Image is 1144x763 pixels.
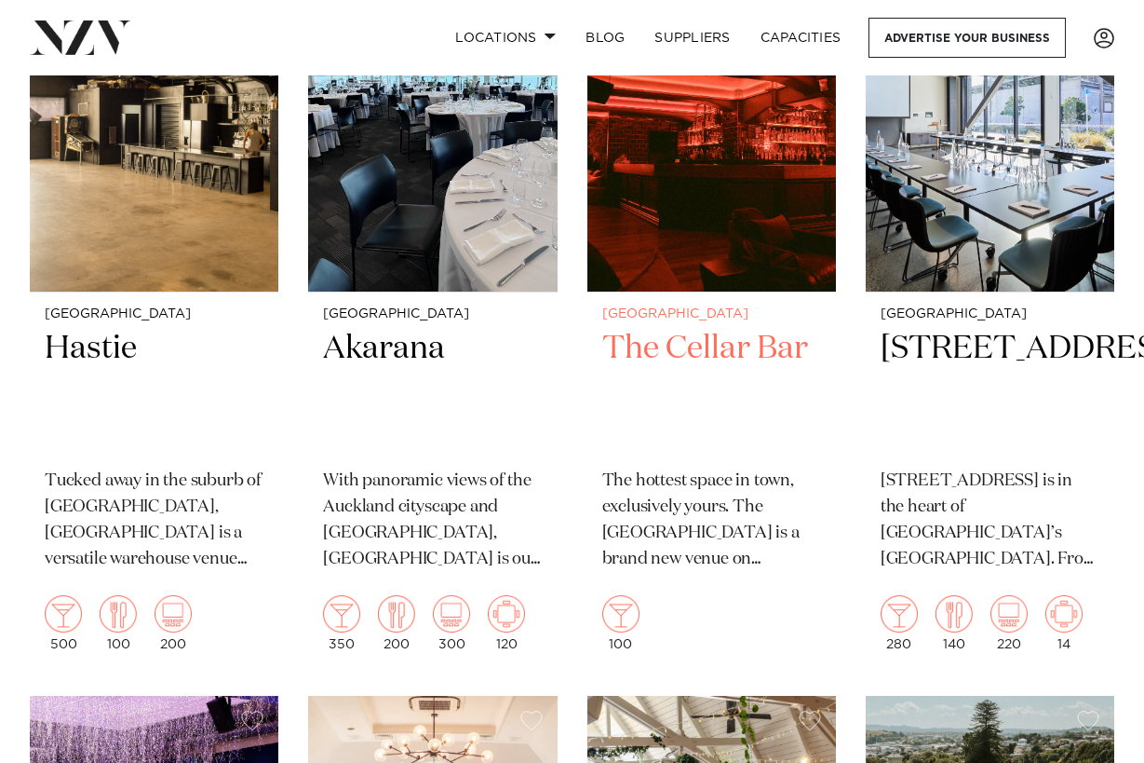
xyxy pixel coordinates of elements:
[1045,595,1083,651] div: 14
[323,595,360,633] img: cocktail.png
[881,595,918,633] img: cocktail.png
[881,307,1099,321] small: [GEOGRAPHIC_DATA]
[935,595,973,651] div: 140
[378,595,415,633] img: dining.png
[45,328,263,454] h2: Hastie
[323,469,542,573] p: With panoramic views of the Auckland cityscape and [GEOGRAPHIC_DATA], [GEOGRAPHIC_DATA] is our ci...
[433,595,470,651] div: 300
[935,595,973,633] img: dining.png
[746,18,856,58] a: Capacities
[990,595,1028,651] div: 220
[30,20,131,54] img: nzv-logo.png
[323,328,542,454] h2: Akarana
[45,307,263,321] small: [GEOGRAPHIC_DATA]
[323,307,542,321] small: [GEOGRAPHIC_DATA]
[45,469,263,573] p: Tucked away in the suburb of [GEOGRAPHIC_DATA], [GEOGRAPHIC_DATA] is a versatile warehouse venue ...
[433,595,470,633] img: theatre.png
[45,595,82,651] div: 500
[881,328,1099,454] h2: [STREET_ADDRESS]
[1045,595,1083,633] img: meeting.png
[881,469,1099,573] p: [STREET_ADDRESS] is in the heart of [GEOGRAPHIC_DATA]’s [GEOGRAPHIC_DATA]. From small meeting roo...
[990,595,1028,633] img: theatre.png
[571,18,639,58] a: BLOG
[602,469,821,573] p: The hottest space in town, exclusively yours. The [GEOGRAPHIC_DATA] is a brand new venue on [GEOG...
[881,595,918,651] div: 280
[100,595,137,651] div: 100
[100,595,137,633] img: dining.png
[639,18,745,58] a: SUPPLIERS
[440,18,571,58] a: Locations
[378,595,415,651] div: 200
[602,328,821,454] h2: The Cellar Bar
[45,595,82,633] img: cocktail.png
[155,595,192,633] img: theatre.png
[602,595,639,633] img: cocktail.png
[602,307,821,321] small: [GEOGRAPHIC_DATA]
[868,18,1066,58] a: Advertise your business
[488,595,525,633] img: meeting.png
[602,595,639,651] div: 100
[155,595,192,651] div: 200
[323,595,360,651] div: 350
[488,595,525,651] div: 120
